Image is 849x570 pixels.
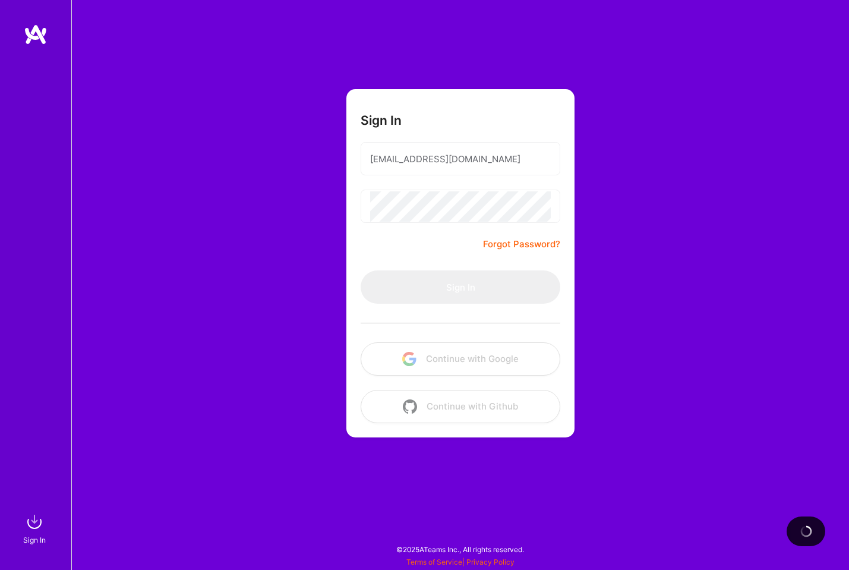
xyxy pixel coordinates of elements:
[403,399,417,414] img: icon
[370,144,551,174] input: Email...
[406,558,462,566] a: Terms of Service
[402,352,416,366] img: icon
[23,510,46,534] img: sign in
[466,558,515,566] a: Privacy Policy
[361,342,560,376] button: Continue with Google
[23,534,46,546] div: Sign In
[361,270,560,304] button: Sign In
[406,558,515,566] span: |
[800,525,813,538] img: loading
[25,510,46,546] a: sign inSign In
[71,534,849,564] div: © 2025 ATeams Inc., All rights reserved.
[483,237,560,251] a: Forgot Password?
[24,24,48,45] img: logo
[361,113,402,128] h3: Sign In
[361,390,560,423] button: Continue with Github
